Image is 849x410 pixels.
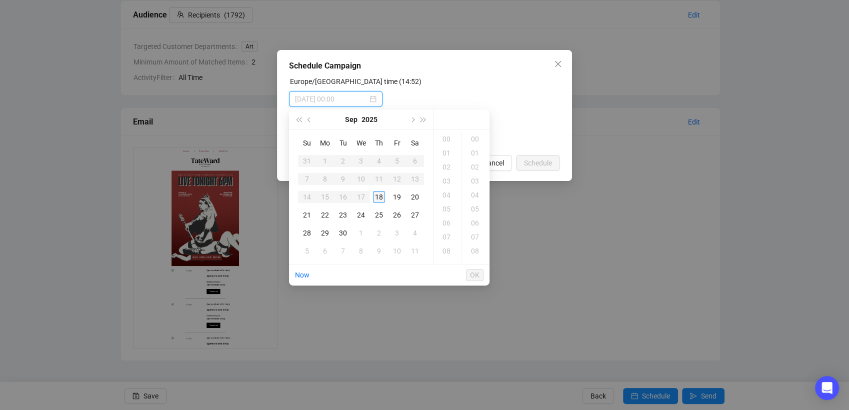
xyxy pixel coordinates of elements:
div: 03 [435,174,459,188]
div: 26 [391,209,403,221]
td: 2025-09-22 [316,206,334,224]
td: 2025-09-13 [406,170,424,188]
div: 22 [319,209,331,221]
div: 2 [373,227,385,239]
th: Th [370,134,388,152]
div: 01 [435,146,459,160]
td: 2025-09-14 [298,188,316,206]
td: 2025-09-19 [388,188,406,206]
div: 05 [464,202,488,216]
div: 16 [337,191,349,203]
div: 30 [337,227,349,239]
td: 2025-09-04 [370,152,388,170]
td: 2025-09-08 [316,170,334,188]
div: 17 [355,191,367,203]
th: Fr [388,134,406,152]
td: 2025-10-09 [370,242,388,260]
div: 9 [373,245,385,257]
div: 20 [409,191,421,203]
td: 2025-10-03 [388,224,406,242]
th: We [352,134,370,152]
td: 2025-09-01 [316,152,334,170]
div: 3 [391,227,403,239]
td: 2025-09-21 [298,206,316,224]
span: close [554,60,562,68]
div: 07 [435,230,459,244]
div: 6 [409,155,421,167]
div: 29 [319,227,331,239]
div: 00 [464,132,488,146]
td: 2025-09-30 [334,224,352,242]
td: 2025-10-06 [316,242,334,260]
div: 1 [319,155,331,167]
input: Select date [295,93,367,104]
th: Tu [334,134,352,152]
div: 8 [355,245,367,257]
div: 15 [319,191,331,203]
td: 2025-09-10 [352,170,370,188]
div: 6 [319,245,331,257]
td: 2025-10-07 [334,242,352,260]
button: Next year (Control + right) [418,109,429,129]
div: 21 [301,209,313,221]
div: 05 [435,202,459,216]
div: 06 [435,216,459,230]
button: Close [550,56,566,72]
div: Open Intercom Messenger [815,376,839,400]
div: 4 [373,155,385,167]
div: 28 [301,227,313,239]
button: Next month (PageDown) [406,109,417,129]
td: 2025-09-02 [334,152,352,170]
td: 2025-09-26 [388,206,406,224]
div: 00 [435,132,459,146]
div: 02 [464,160,488,174]
div: 04 [464,188,488,202]
button: Choose a month [345,109,357,129]
td: 2025-09-28 [298,224,316,242]
button: Cancel [475,155,512,171]
td: 2025-09-09 [334,170,352,188]
td: 2025-09-27 [406,206,424,224]
td: 2025-09-18 [370,188,388,206]
td: 2025-09-07 [298,170,316,188]
td: 2025-10-02 [370,224,388,242]
td: 2025-09-11 [370,170,388,188]
div: 2 [337,155,349,167]
button: Schedule [516,155,560,171]
div: 4 [409,227,421,239]
div: 3 [355,155,367,167]
div: 9 [337,173,349,185]
div: 03 [464,174,488,188]
div: 07 [464,230,488,244]
td: 2025-09-06 [406,152,424,170]
a: Now [295,271,309,279]
label: Europe/London time (14:52) [290,77,421,85]
td: 2025-09-23 [334,206,352,224]
td: 2025-09-17 [352,188,370,206]
th: Sa [406,134,424,152]
th: Su [298,134,316,152]
td: 2025-09-05 [388,152,406,170]
td: 2025-08-31 [298,152,316,170]
td: 2025-09-29 [316,224,334,242]
td: 2025-09-16 [334,188,352,206]
div: 1 [355,227,367,239]
div: 08 [435,244,459,258]
button: Previous month (PageUp) [304,109,315,129]
td: 2025-09-25 [370,206,388,224]
div: 04 [435,188,459,202]
td: 2025-10-05 [298,242,316,260]
td: 2025-10-04 [406,224,424,242]
td: 2025-09-03 [352,152,370,170]
div: 23 [337,209,349,221]
div: 09 [435,258,459,272]
td: 2025-10-10 [388,242,406,260]
div: 5 [301,245,313,257]
div: 18 [373,191,385,203]
div: 08 [464,244,488,258]
th: Mo [316,134,334,152]
td: 2025-09-20 [406,188,424,206]
div: 7 [337,245,349,257]
td: 2025-10-08 [352,242,370,260]
div: 14 [301,191,313,203]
